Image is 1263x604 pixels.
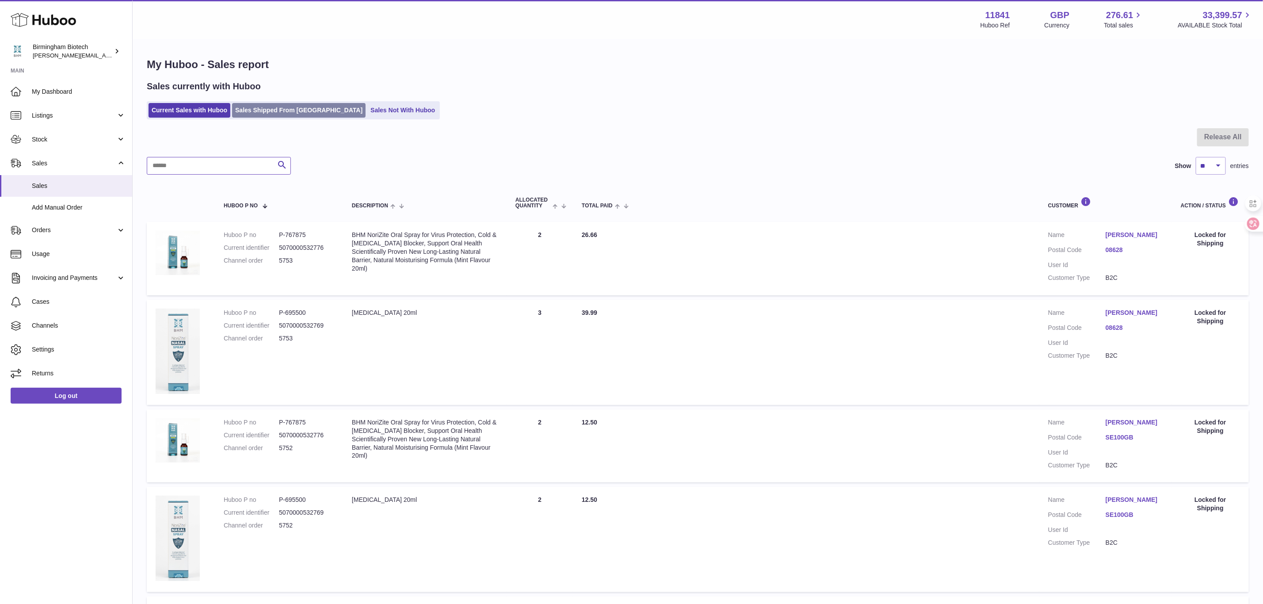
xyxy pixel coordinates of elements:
[32,250,126,258] span: Usage
[147,57,1249,72] h1: My Huboo - Sales report
[582,419,597,426] span: 12.50
[11,45,24,58] img: m.hsu@birminghambiotech.co.uk
[32,321,126,330] span: Channels
[1048,496,1106,506] dt: Name
[507,222,573,295] td: 2
[33,52,177,59] span: [PERSON_NAME][EMAIL_ADDRESS][DOMAIN_NAME]
[1106,324,1163,332] a: 08628
[1104,9,1143,30] a: 276.61 Total sales
[224,508,279,517] dt: Current identifier
[1048,324,1106,334] dt: Postal Code
[507,409,573,483] td: 2
[1106,352,1163,360] dd: B2C
[352,231,498,272] div: BHM NoriZite Oral Spray for Virus Protection, Cold & [MEDICAL_DATA] Blocker, Support Oral Health ...
[224,321,279,330] dt: Current identifier
[32,369,126,378] span: Returns
[1178,9,1252,30] a: 33,399.57 AVAILABLE Stock Total
[582,203,613,209] span: Total paid
[32,298,126,306] span: Cases
[1045,21,1070,30] div: Currency
[1048,309,1106,319] dt: Name
[1106,433,1163,442] a: SE100GB
[582,496,597,503] span: 12.50
[279,496,334,504] dd: P-695500
[352,309,498,317] div: [MEDICAL_DATA] 20ml
[1106,418,1163,427] a: [PERSON_NAME]
[1106,511,1163,519] a: SE100GB
[981,21,1010,30] div: Huboo Ref
[1048,433,1106,444] dt: Postal Code
[156,418,200,463] img: 118411683318797.jpeg
[1230,162,1249,170] span: entries
[1181,309,1240,325] div: Locked for Shipping
[147,80,261,92] h2: Sales currently with Huboo
[1181,197,1240,209] div: Action / Status
[279,321,334,330] dd: 5070000532769
[582,309,597,316] span: 39.99
[32,88,126,96] span: My Dashboard
[279,521,334,530] dd: 5752
[279,508,334,517] dd: 5070000532769
[985,9,1010,21] strong: 11841
[279,256,334,265] dd: 5753
[352,496,498,504] div: [MEDICAL_DATA] 20ml
[1048,339,1106,347] dt: User Id
[32,203,126,212] span: Add Manual Order
[32,226,116,234] span: Orders
[32,274,116,282] span: Invoicing and Payments
[1048,539,1106,547] dt: Customer Type
[1048,418,1106,429] dt: Name
[1106,539,1163,547] dd: B2C
[1050,9,1069,21] strong: GBP
[1178,21,1252,30] span: AVAILABLE Stock Total
[507,300,573,405] td: 3
[224,496,279,504] dt: Huboo P no
[1181,418,1240,435] div: Locked for Shipping
[279,244,334,252] dd: 5070000532776
[232,103,366,118] a: Sales Shipped From [GEOGRAPHIC_DATA]
[352,203,388,209] span: Description
[1048,246,1106,256] dt: Postal Code
[224,431,279,440] dt: Current identifier
[1175,162,1191,170] label: Show
[156,496,200,581] img: 118411674289226.jpeg
[32,182,126,190] span: Sales
[1181,496,1240,512] div: Locked for Shipping
[507,487,573,592] td: 2
[279,309,334,317] dd: P-695500
[224,444,279,452] dt: Channel order
[224,244,279,252] dt: Current identifier
[279,231,334,239] dd: P-767875
[515,197,550,209] span: ALLOCATED Quantity
[1106,461,1163,470] dd: B2C
[224,418,279,427] dt: Huboo P no
[33,43,112,60] div: Birmingham Biotech
[1106,496,1163,504] a: [PERSON_NAME]
[224,521,279,530] dt: Channel order
[32,111,116,120] span: Listings
[224,256,279,265] dt: Channel order
[352,418,498,460] div: BHM NoriZite Oral Spray for Virus Protection, Cold & [MEDICAL_DATA] Blocker, Support Oral Health ...
[279,431,334,440] dd: 5070000532776
[1181,231,1240,248] div: Locked for Shipping
[1048,461,1106,470] dt: Customer Type
[279,444,334,452] dd: 5752
[1106,274,1163,282] dd: B2C
[224,203,258,209] span: Huboo P no
[1048,352,1106,360] dt: Customer Type
[224,334,279,343] dt: Channel order
[1106,231,1163,239] a: [PERSON_NAME]
[1048,261,1106,269] dt: User Id
[1048,197,1163,209] div: Customer
[1048,511,1106,521] dt: Postal Code
[1048,526,1106,534] dt: User Id
[279,418,334,427] dd: P-767875
[1106,9,1133,21] span: 276.61
[224,309,279,317] dt: Huboo P no
[279,334,334,343] dd: 5753
[149,103,230,118] a: Current Sales with Huboo
[1104,21,1143,30] span: Total sales
[1106,309,1163,317] a: [PERSON_NAME]
[156,309,200,394] img: 118411674289226.jpeg
[156,231,200,275] img: 118411683318797.jpeg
